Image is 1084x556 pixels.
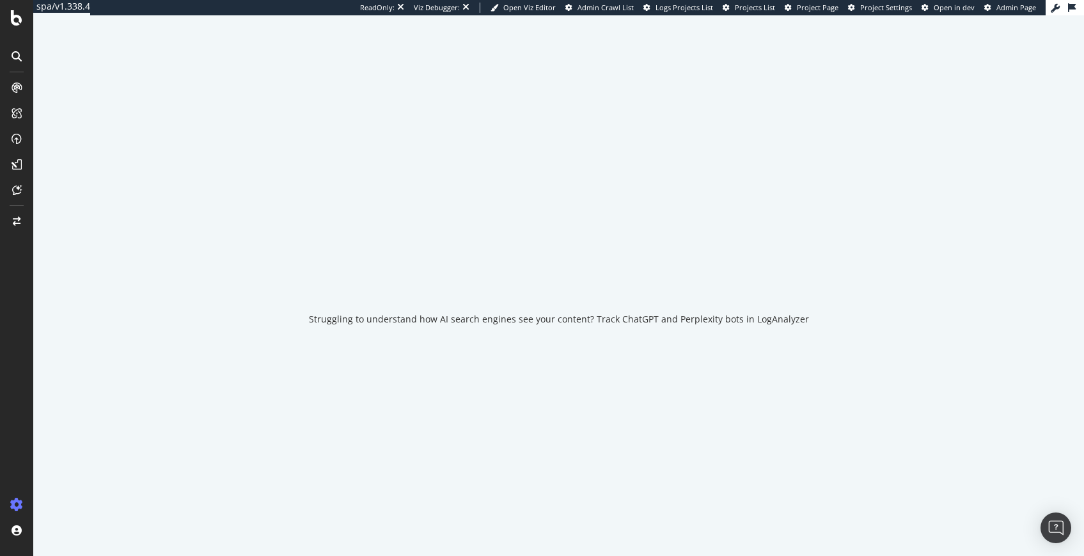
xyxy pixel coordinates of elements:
a: Project Settings [848,3,912,13]
div: Viz Debugger: [414,3,460,13]
a: Logs Projects List [643,3,713,13]
span: Admin Page [996,3,1036,12]
a: Open Viz Editor [491,3,556,13]
div: ReadOnly: [360,3,395,13]
div: animation [513,246,605,292]
div: Struggling to understand how AI search engines see your content? Track ChatGPT and Perplexity bot... [309,313,809,326]
a: Open in dev [922,3,975,13]
span: Projects List [735,3,775,12]
span: Project Settings [860,3,912,12]
a: Projects List [723,3,775,13]
a: Project Page [785,3,838,13]
span: Logs Projects List [656,3,713,12]
div: Open Intercom Messenger [1041,512,1071,543]
span: Open Viz Editor [503,3,556,12]
a: Admin Page [984,3,1036,13]
span: Admin Crawl List [577,3,634,12]
span: Open in dev [934,3,975,12]
a: Admin Crawl List [565,3,634,13]
span: Project Page [797,3,838,12]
